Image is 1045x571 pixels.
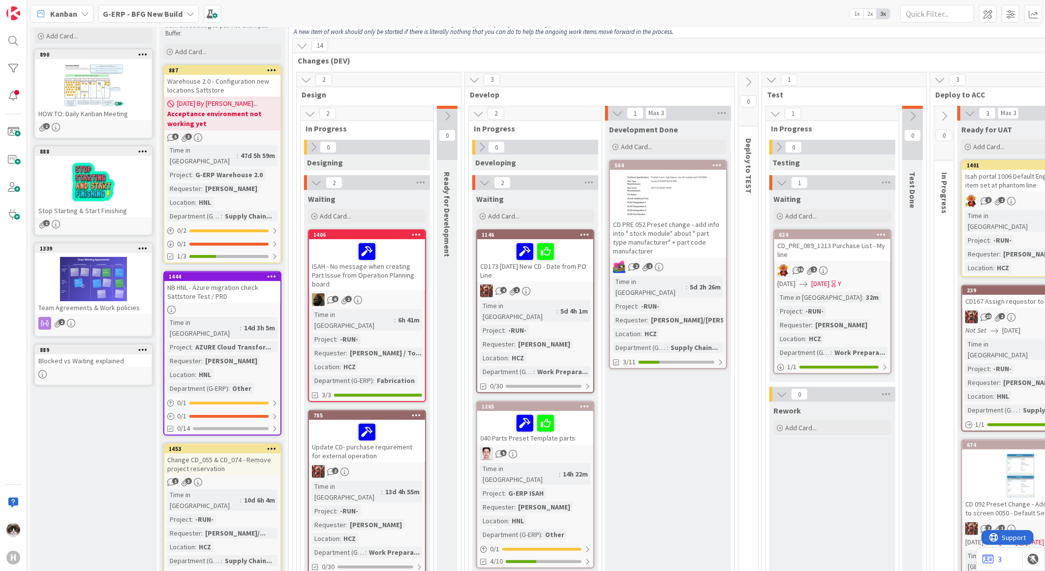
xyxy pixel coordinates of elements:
span: : [999,377,1001,388]
img: JK [613,260,626,273]
div: Blocked vs Waiting explained [35,354,152,367]
img: JK [965,311,978,323]
div: [PERSON_NAME] / To... [347,348,424,358]
div: Team Agreements & Work policies [35,301,152,314]
div: Requester [167,528,201,539]
span: : [394,315,396,325]
div: ND [309,293,425,306]
span: Add Card... [175,47,207,56]
div: AZURE Cloud Transfor... [193,342,274,352]
div: Department (G-ERP) [965,405,1019,415]
div: HNL [196,197,214,208]
span: : [993,262,994,273]
div: 47d 5h 59m [238,150,277,161]
span: Support [21,1,45,13]
span: 30 [798,266,804,273]
span: Add Card... [320,212,351,221]
div: 0/2 [164,224,280,237]
div: Y [838,279,841,289]
span: : [805,333,806,344]
div: Project [167,169,191,180]
div: Time in [GEOGRAPHIC_DATA] [167,317,240,339]
div: [PERSON_NAME] [813,319,870,330]
div: [PERSON_NAME]/[PERSON_NAME]... [648,315,766,325]
span: 4 [500,287,507,293]
div: Requester [312,348,346,358]
div: HNL [509,515,526,526]
a: 1146CD173 [DATE] New CD - Date from PO LineJKTime in [GEOGRAPHIC_DATA]:5d 4h 1mProject:-RUN-Reque... [476,229,594,393]
span: 1 [172,478,179,484]
span: 1 [43,123,50,129]
span: 2 [999,313,1005,319]
span: : [336,334,338,345]
div: HNL [994,391,1012,402]
div: 14h 22m [560,469,590,479]
div: Requester [167,355,201,366]
span: : [514,502,516,512]
span: : [191,169,193,180]
span: 1 [345,296,352,302]
span: : [195,197,196,208]
div: Requester [480,502,514,512]
div: 5d 4h 1m [558,306,590,317]
span: : [191,514,193,525]
div: Location [613,328,641,339]
div: ISAH - No message when creating Part Issue from Operation Planning board [309,239,425,290]
div: Requester [965,249,999,259]
a: 888Stop Starting & Start Finishing [34,146,153,235]
div: G-ERP ISAH [506,488,546,499]
div: Location [777,333,805,344]
div: Department (G-ERP) [312,375,373,386]
div: 504CD PRE 052 Preset change - add info into " stock module" about " part type manufacturer" + par... [610,161,726,257]
span: 0 / 2 [177,225,186,236]
div: 1265 [482,403,593,410]
div: HCZ [341,361,358,372]
div: Requester [613,315,647,325]
span: : [339,361,341,372]
span: Add Card... [785,423,817,432]
img: Kv [6,523,20,537]
span: 0/30 [490,381,503,391]
div: 504 [610,161,726,170]
span: : [504,325,506,336]
div: Warehouse 2.0 - Configuration new locations Sattstore [164,75,280,96]
span: : [989,235,991,246]
div: 1406ISAH - No message when creating Part Issue from Operation Planning board [309,230,425,290]
div: -RUN- [338,334,361,345]
span: : [373,375,374,386]
div: 040 Parts Preset Template parts [477,411,593,444]
div: -RUN- [193,514,216,525]
div: 1146 [482,231,593,238]
div: JK [309,465,425,478]
input: Quick Filter... [900,5,974,23]
span: : [1019,405,1020,415]
span: : [514,339,516,349]
div: [PERSON_NAME] [347,519,404,530]
span: : [556,306,558,317]
span: 5 [172,133,179,140]
div: 888 [35,147,152,156]
div: 785 [313,412,425,419]
img: ll [480,447,493,460]
span: : [647,315,648,325]
div: 1339 [35,244,152,253]
span: [DATE] [1002,325,1020,336]
div: Location [965,262,993,273]
span: [DATE] [777,279,796,289]
div: HCZ [509,352,526,363]
div: 890 [35,50,152,59]
div: 1444 [164,272,280,281]
span: : [641,328,642,339]
img: LC [965,194,978,207]
div: [PERSON_NAME] [516,339,573,349]
div: Department (G-ERP) [480,366,533,377]
div: JK [610,260,726,273]
span: : [346,519,347,530]
div: 5d 2h 26m [687,282,723,292]
span: 3/3 [322,390,331,400]
span: : [201,528,203,539]
span: : [811,319,813,330]
div: Stop Starting & Start Finishing [35,204,152,217]
div: -RUN- [991,363,1014,374]
img: JK [480,285,493,297]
